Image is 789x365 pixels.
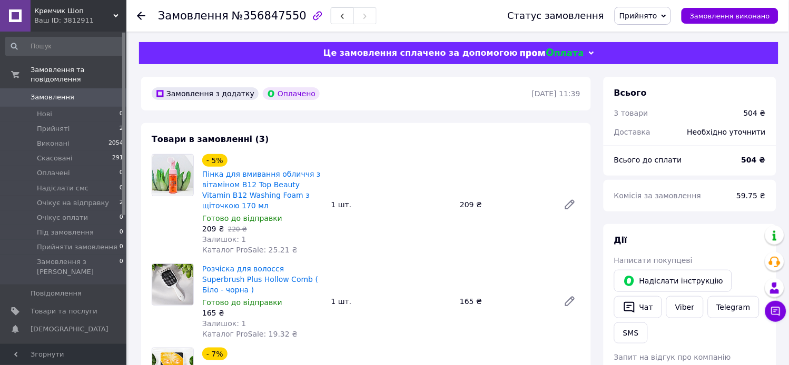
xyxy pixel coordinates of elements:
[681,120,772,144] div: Необхідно уточнити
[619,12,657,20] span: Прийнято
[202,246,298,254] span: Каталог ProSale: 25.21 ₴
[614,109,648,117] span: 3 товари
[742,156,766,164] b: 504 ₴
[456,197,555,212] div: 209 ₴
[5,37,124,56] input: Пошук
[202,170,321,210] a: Пінка для вмивання обличчя з вітаміном В12 Top Beauty Vitamin B12 Washing Foam з щіточкою 170 мл
[232,9,307,22] span: №356847550
[737,191,766,200] span: 59.75 ₴
[37,109,52,119] span: Нові
[137,11,145,21] div: Повернутися назад
[614,256,693,265] span: Написати покупцеві
[614,296,662,318] button: Чат
[31,307,97,316] span: Товари та послуги
[31,289,82,298] span: Повідомлення
[559,291,580,312] a: Редагувати
[120,124,123,134] span: 2
[202,214,282,222] span: Готово до відправки
[152,155,193,196] img: Пінка для вмивання обличчя з вітаміном В12 Top Beauty Vitamin B12 Washing Foam з щіточкою 170 мл
[614,235,627,245] span: Дії
[327,197,456,212] div: 1 шт.
[614,156,682,164] span: Всього до сплати
[614,353,731,361] span: Запит на відгук про компанію
[744,108,766,118] div: 504 ₴
[614,88,647,98] span: Всього
[559,194,580,215] a: Редагувати
[690,12,770,20] span: Замовлення виконано
[37,242,117,252] span: Прийняти замовлення
[765,301,786,322] button: Чат з покупцем
[31,93,74,102] span: Замовлення
[263,87,320,100] div: Оплачено
[202,225,224,233] span: 209 ₴
[202,298,282,307] span: Готово до відправки
[109,139,123,148] span: 2054
[202,319,246,328] span: Залишок: 1
[708,296,760,318] a: Telegram
[152,87,259,100] div: Замовлення з додатку
[202,265,318,294] a: Розчіска для волосся Superbrush Plus Hollow Comb ( Біло - чорна )
[614,322,648,343] button: SMS
[34,16,126,25] div: Ваш ID: 3812911
[666,296,703,318] a: Viber
[31,325,109,334] span: [DEMOGRAPHIC_DATA]
[202,330,298,338] span: Каталог ProSale: 19.32 ₴
[37,257,120,276] span: Замовлення з [PERSON_NAME]
[34,6,113,16] span: Кремчик Шоп
[120,198,123,208] span: 2
[614,128,650,136] span: Доставка
[456,294,555,309] div: 165 ₴
[614,191,702,200] span: Комісія за замовлення
[327,294,456,309] div: 1 шт.
[614,270,732,292] button: Надіслати інструкцію
[37,213,88,222] span: Очікує оплати
[532,89,580,98] time: [DATE] 11:39
[37,228,94,237] span: Під замовлення
[120,213,123,222] span: 0
[37,139,70,148] span: Виконані
[37,184,88,193] span: Надіслати смс
[37,168,70,178] span: Оплачені
[112,154,123,163] span: 291
[520,48,584,58] img: evopay logo
[37,124,70,134] span: Прийняті
[37,154,73,163] span: Скасовані
[120,109,123,119] span: 0
[120,184,123,193] span: 0
[120,242,123,252] span: 0
[228,226,247,233] span: 220 ₴
[508,11,605,21] div: Статус замовлення
[682,8,778,24] button: Замовлення виконано
[37,198,109,208] span: Очікує на відправку
[202,235,246,244] span: Залишок: 1
[152,264,193,305] img: Розчіска для волосся Superbrush Plus Hollow Comb ( Біло - чорна )
[120,228,123,237] span: 0
[120,257,123,276] span: 0
[202,308,323,318] div: 165 ₴
[202,348,228,360] div: - 7%
[31,342,97,361] span: Показники роботи компанії
[202,154,228,167] div: - 5%
[152,134,269,144] span: Товари в замовленні (3)
[323,48,518,58] span: Це замовлення сплачено за допомогою
[31,65,126,84] span: Замовлення та повідомлення
[158,9,229,22] span: Замовлення
[120,168,123,178] span: 0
